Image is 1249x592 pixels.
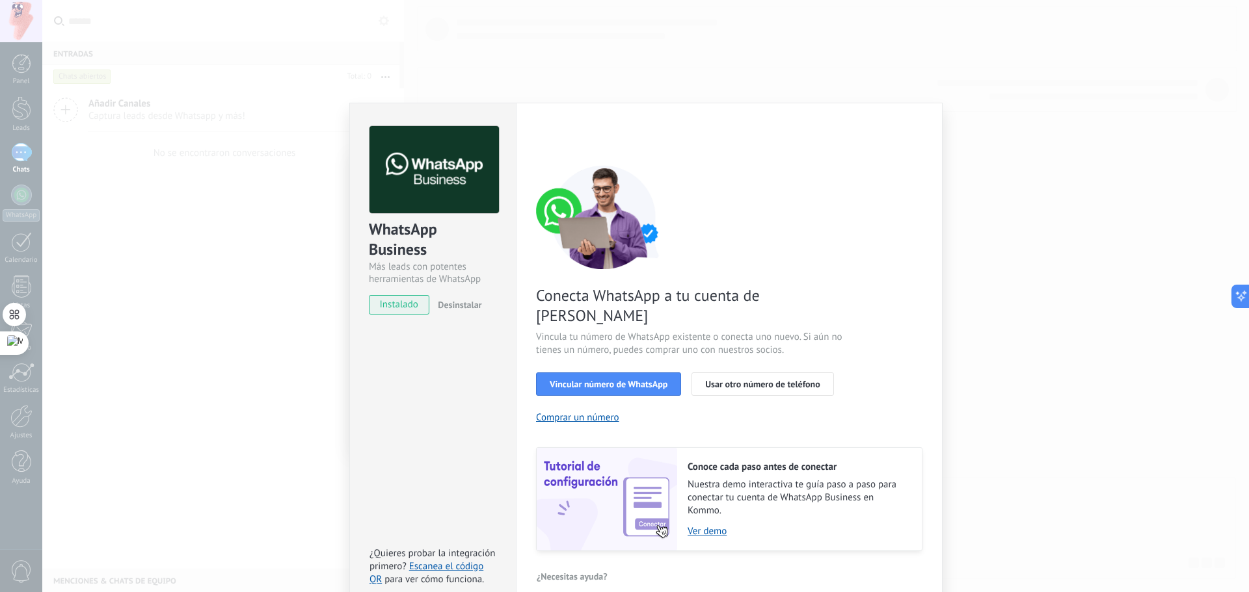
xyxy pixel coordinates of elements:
span: Conecta WhatsApp a tu cuenta de [PERSON_NAME] [536,285,846,326]
span: ¿Quieres probar la integración primero? [369,547,496,573]
button: Vincular número de WhatsApp [536,372,681,396]
a: Escanea el código QR [369,560,483,586]
span: Desinstalar [438,299,481,311]
button: ¿Necesitas ayuda? [536,567,608,586]
span: para ver cómo funciona. [384,573,484,586]
span: Vincula tu número de WhatsApp existente o conecta uno nuevo. Si aún no tienes un número, puedes c... [536,331,846,357]
div: Más leads con potentes herramientas de WhatsApp [369,261,497,285]
span: Nuestra demo interactiva te guía paso a paso para conectar tu cuenta de WhatsApp Business en Kommo. [688,478,909,517]
span: Vincular número de WhatsApp [550,380,667,389]
img: logo_main.png [369,126,499,214]
button: Desinstalar [433,295,481,315]
h2: Conoce cada paso antes de conectar [688,461,909,473]
button: Usar otro número de teléfono [692,372,833,396]
a: Ver demo [688,525,909,537]
img: connect number [536,165,673,269]
div: WhatsApp Business [369,219,497,261]
span: ¿Necesitas ayuda? [537,572,608,581]
span: instalado [369,295,429,315]
button: Comprar un número [536,411,619,424]
span: Usar otro número de teléfono [705,380,820,389]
